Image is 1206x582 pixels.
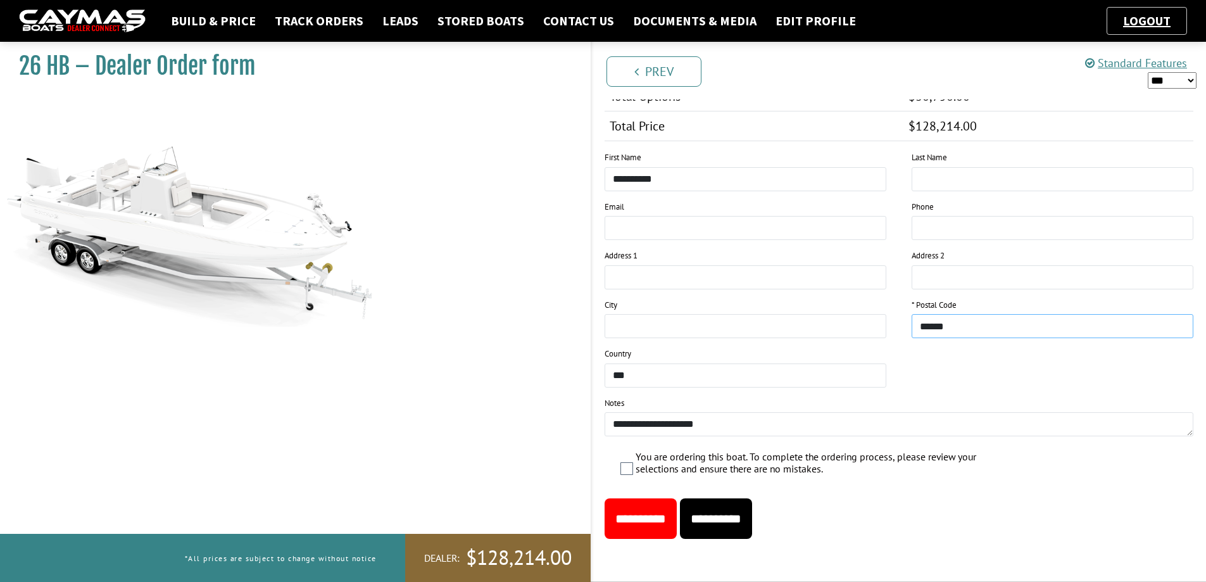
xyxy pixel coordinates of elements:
label: Address 1 [605,250,638,262]
a: Stored Boats [431,13,531,29]
a: Track Orders [268,13,370,29]
td: Total Price [605,111,904,141]
label: You are ordering this boat. To complete the ordering process, please review your selections and e... [636,451,979,478]
label: Address 2 [912,250,945,262]
a: Documents & Media [627,13,763,29]
img: caymas-dealer-connect-2ed40d3bc7270c1d8d7ffb4b79bf05adc795679939227970def78ec6f6c03838.gif [19,9,146,33]
span: $128,214.00 [908,118,977,134]
a: Edit Profile [769,13,862,29]
label: City [605,299,617,312]
a: Leads [376,13,425,29]
span: $128,214.00 [466,545,572,571]
label: Country [605,348,631,360]
a: Contact Us [537,13,620,29]
label: Notes [605,397,624,410]
h1: 26 HB – Dealer Order form [19,52,559,80]
label: Email [605,201,624,213]
a: Dealer:$128,214.00 [405,534,591,582]
a: Logout [1117,13,1177,28]
a: Build & Price [165,13,262,29]
a: Prev [606,56,701,87]
p: *All prices are subject to change without notice [185,548,377,569]
label: * Postal Code [912,299,957,312]
label: Phone [912,201,934,213]
a: Standard Features [1085,56,1187,70]
span: Dealer: [424,552,460,565]
label: Last Name [912,151,947,164]
label: First Name [605,151,641,164]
